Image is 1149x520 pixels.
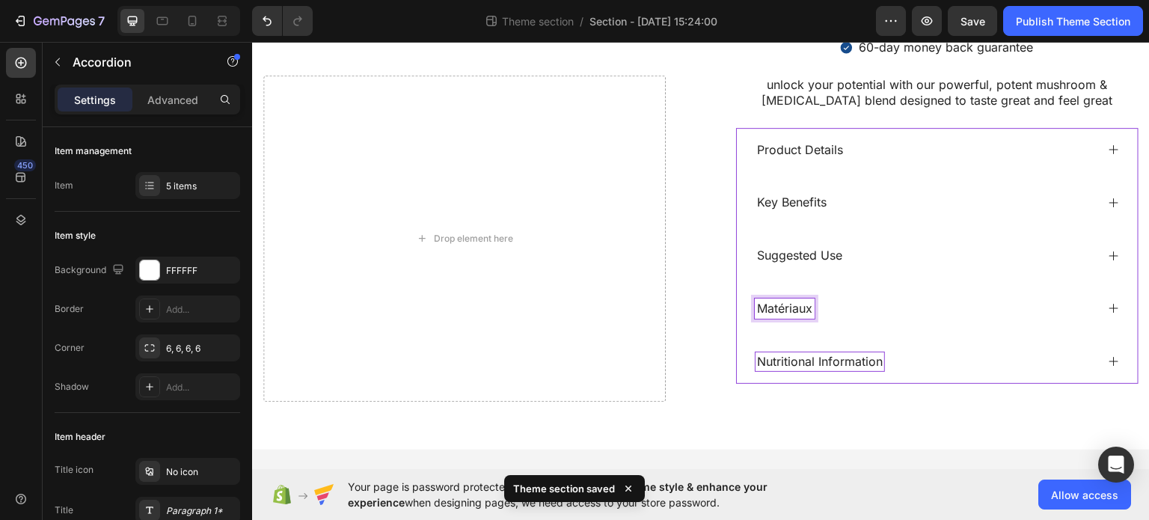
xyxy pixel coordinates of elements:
div: Item style [55,229,96,242]
div: 450 [14,159,36,171]
button: Allow access [1038,480,1131,510]
div: Rich Text Editor. Editing area: main [503,257,563,277]
p: Product Details [505,100,591,116]
p: Accordion [73,53,200,71]
div: Paragraph 1* [166,504,236,518]
div: 5 items [166,180,236,193]
span: Theme section [499,13,577,29]
div: Add... [166,381,236,394]
span: Your page is password protected. To when designing pages, we need access to your store password. [348,479,826,510]
div: Title [55,504,73,517]
div: Drop element here [182,191,261,203]
span: Section - [DATE] 15:24:00 [589,13,717,29]
p: Matériaux [505,259,560,275]
button: 7 [6,6,111,36]
div: Corner [55,341,85,355]
button: Save [948,6,997,36]
iframe: Design area [252,42,1149,469]
div: Rich Text Editor. Editing area: main [503,204,592,224]
div: Rich Text Editor. Editing area: main [503,98,593,118]
div: No icon [166,465,236,479]
div: Publish Theme Section [1016,13,1130,29]
span: Save [960,15,985,28]
div: Undo/Redo [252,6,313,36]
div: Rich Text Editor. Editing area: main [503,150,577,171]
span: / [580,13,583,29]
p: unlock your potential with our powerful, potent mushroom & [MEDICAL_DATA] blend designed to taste... [485,35,885,67]
div: Rich Text Editor. Editing area: main [503,310,633,330]
p: Nutritional Information [505,312,631,328]
p: Settings [74,92,116,108]
p: Advanced [147,92,198,108]
p: Key Benefits [505,153,574,168]
div: Add... [166,303,236,316]
div: Title icon [55,463,94,477]
div: Background [55,260,127,281]
div: Shadow [55,380,89,394]
p: Theme section saved [513,481,615,496]
div: Item [55,179,73,192]
span: Allow access [1051,487,1118,503]
div: Item header [55,430,105,444]
div: Item management [55,144,132,158]
p: 7 [98,12,105,30]
button: Publish Theme Section [1003,6,1143,36]
div: FFFFFF [166,264,236,278]
div: Border [55,302,84,316]
div: 6, 6, 6, 6 [166,342,236,355]
div: Open Intercom Messenger [1098,447,1134,483]
p: Suggested Use [505,206,590,221]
